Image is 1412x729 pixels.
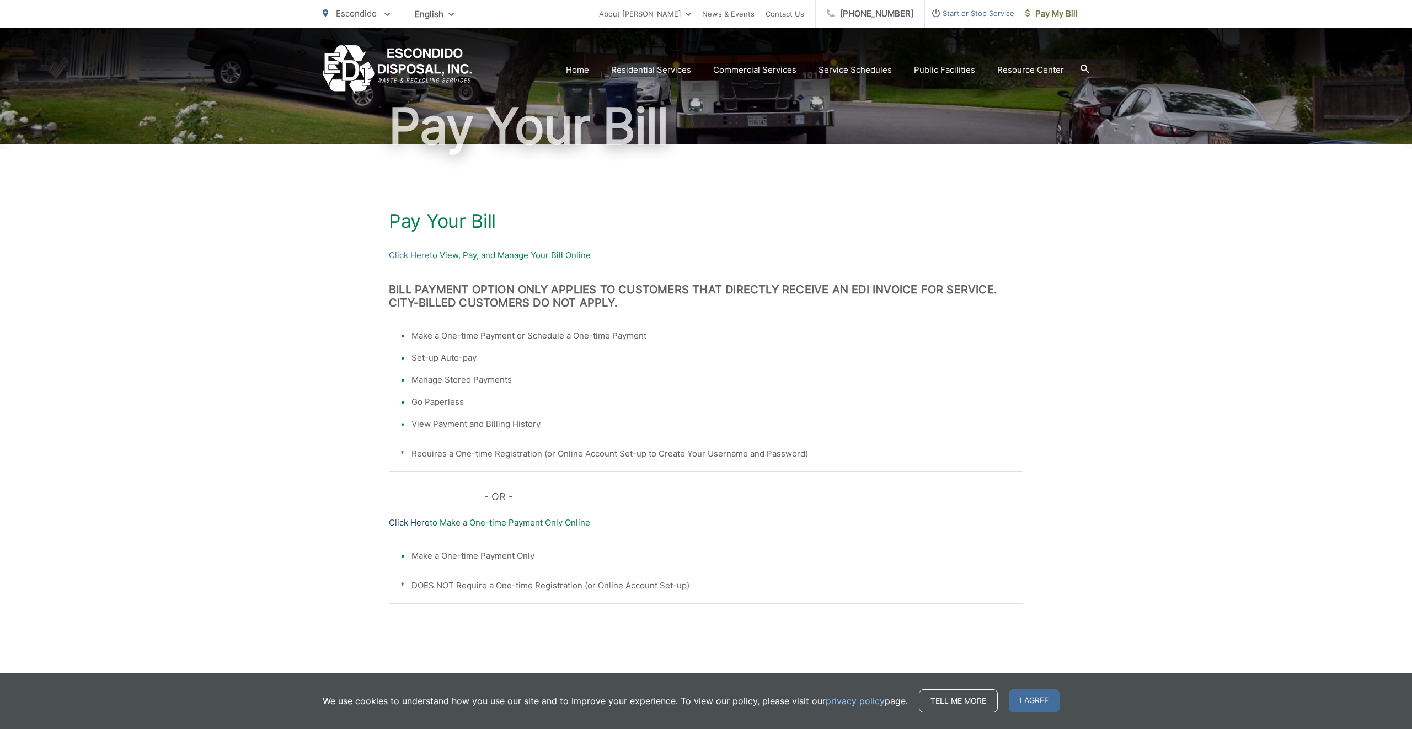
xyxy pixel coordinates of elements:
a: Home [566,63,589,77]
p: to View, Pay, and Manage Your Bill Online [389,249,1023,262]
p: * DOES NOT Require a One-time Registration (or Online Account Set-up) [400,579,1012,592]
a: Commercial Services [713,63,796,77]
li: Make a One-time Payment Only [411,549,1012,562]
a: News & Events [702,7,755,20]
span: I agree [1009,689,1060,712]
li: Set-up Auto-pay [411,351,1012,364]
a: About [PERSON_NAME] [599,7,691,20]
a: Click Here [389,516,430,529]
h1: Pay Your Bill [323,99,1089,154]
p: We use cookies to understand how you use our site and to improve your experience. To view our pol... [323,694,908,707]
span: English [407,4,462,24]
span: Pay My Bill [1025,7,1078,20]
a: Contact Us [766,7,804,20]
h1: Pay Your Bill [389,210,1023,232]
a: Service Schedules [819,63,892,77]
p: to Make a One-time Payment Only Online [389,516,1023,529]
p: * Requires a One-time Registration (or Online Account Set-up to Create Your Username and Password) [400,447,1012,460]
a: Tell me more [919,689,998,712]
li: Go Paperless [411,395,1012,409]
a: Resource Center [997,63,1064,77]
span: Escondido [336,8,377,19]
a: Public Facilities [914,63,975,77]
a: Residential Services [611,63,691,77]
li: View Payment and Billing History [411,417,1012,431]
a: Click Here [389,249,430,262]
h3: BILL PAYMENT OPTION ONLY APPLIES TO CUSTOMERS THAT DIRECTLY RECEIVE AN EDI INVOICE FOR SERVICE. C... [389,283,1023,309]
a: EDCD logo. Return to the homepage. [323,45,472,94]
li: Manage Stored Payments [411,373,1012,387]
p: - OR - [484,489,1024,505]
li: Make a One-time Payment or Schedule a One-time Payment [411,329,1012,342]
a: privacy policy [826,694,885,707]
